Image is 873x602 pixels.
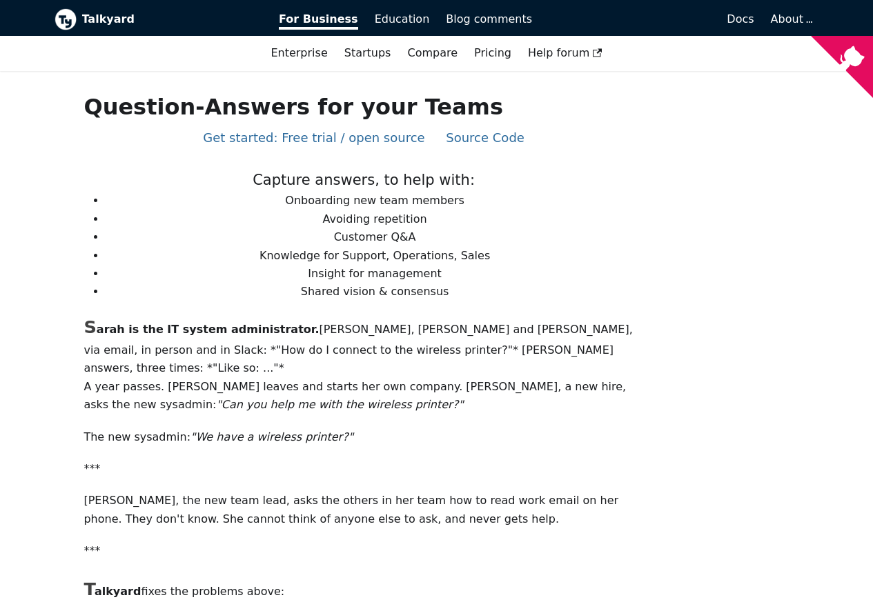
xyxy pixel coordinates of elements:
[203,130,424,145] a: Get started: Free trial / open source
[106,265,643,283] li: Insight for management
[438,8,540,31] a: Blog comments
[727,12,754,26] span: Docs
[407,46,458,59] a: Compare
[84,428,643,446] p: The new sysadmin:
[106,228,643,246] li: Customer Q&A
[540,8,763,31] a: Docs
[528,46,602,59] span: Help forum
[336,41,400,65] a: Startups
[106,210,643,228] li: Avoiding repetition
[771,12,811,26] a: About
[84,323,319,336] b: arah is the IT system administrator.
[55,8,77,30] img: Talkyard logo
[84,317,96,337] span: S
[106,247,643,265] li: Knowledge for Support, Operations, Sales
[82,10,260,28] b: Talkyard
[520,41,611,65] a: Help forum
[106,192,643,210] li: Onboarding new team members
[262,41,335,65] a: Enterprise
[55,8,260,30] a: Talkyard logoTalkyard
[84,93,643,121] h1: Question-Answers for your Teams
[375,12,430,26] span: Education
[446,130,524,145] a: Source Code
[446,12,532,26] span: Blog comments
[84,378,643,414] p: A year passes. [PERSON_NAME] leaves and starts her own company. [PERSON_NAME], a new hire, asks t...
[84,168,643,192] p: Capture answers, to help with:
[84,492,643,528] p: [PERSON_NAME], the new team lead, asks the others in her team how to read work email on her phone...
[271,8,366,31] a: For Business
[84,579,94,599] span: T
[84,585,141,598] b: alkyard
[466,41,520,65] a: Pricing
[216,398,463,411] em: "Can you help me with the wireless printer?"
[279,12,358,30] span: For Business
[106,283,643,301] li: Shared vision & consensus
[190,430,353,443] em: "We have a wireless printer?"
[366,8,438,31] a: Education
